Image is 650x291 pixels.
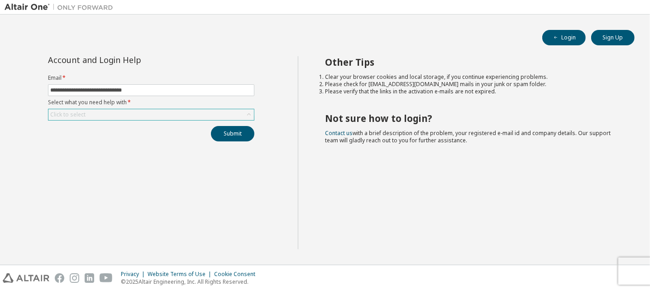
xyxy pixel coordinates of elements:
[100,273,113,283] img: youtube.svg
[121,278,261,286] p: © 2025 Altair Engineering, Inc. All Rights Reserved.
[48,74,254,82] label: Email
[85,273,94,283] img: linkedin.svg
[48,99,254,106] label: Select what you need help with
[211,126,254,141] button: Submit
[148,271,214,278] div: Website Terms of Use
[325,112,619,124] h2: Not sure how to login?
[70,273,79,283] img: instagram.svg
[325,56,619,68] h2: Other Tips
[325,73,619,81] li: Clear your browser cookies and local storage, if you continue experiencing problems.
[214,271,261,278] div: Cookie Consent
[542,30,586,45] button: Login
[121,271,148,278] div: Privacy
[48,56,213,63] div: Account and Login Help
[3,273,49,283] img: altair_logo.svg
[591,30,635,45] button: Sign Up
[50,111,86,118] div: Click to select
[325,81,619,88] li: Please check for [EMAIL_ADDRESS][DOMAIN_NAME] mails in your junk or spam folder.
[48,109,254,120] div: Click to select
[325,88,619,95] li: Please verify that the links in the activation e-mails are not expired.
[5,3,118,12] img: Altair One
[55,273,64,283] img: facebook.svg
[325,129,611,144] span: with a brief description of the problem, your registered e-mail id and company details. Our suppo...
[325,129,353,137] a: Contact us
